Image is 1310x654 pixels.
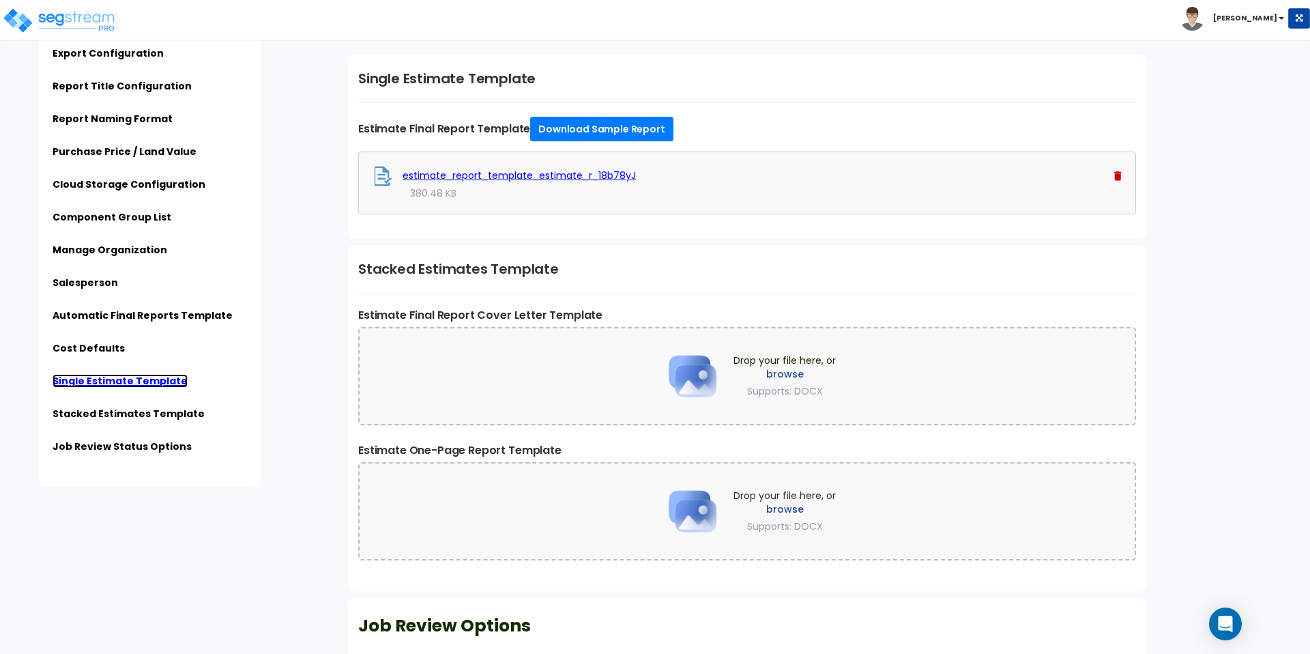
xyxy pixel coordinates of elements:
[358,612,1136,641] p: Job Review Options
[733,502,836,516] label: browse
[1180,7,1204,31] img: avatar.png
[53,440,192,453] a: Job Review Status Options
[747,384,823,398] span: Supports: DOCX
[53,210,171,224] a: Component Group List
[658,342,727,410] img: Upload Icon
[733,489,836,533] span: Drop your file here, or
[410,186,456,200] span: 380.48 KB
[1209,608,1242,640] div: Open Intercom Messenger
[403,169,636,182] a: estimate_report_template_estimate_r_18b78yJ
[358,307,1136,324] label: Estimate Final Report Cover Letter Template
[733,367,836,381] label: browse
[530,117,673,141] a: Download Sample Report
[733,354,836,398] span: Drop your file here, or
[53,177,205,191] a: Cloud Storage Configuration
[53,407,205,421] a: Stacked Estimates Template
[1213,13,1277,23] b: [PERSON_NAME]
[373,166,393,186] img: Uploaded File Icon
[53,112,173,126] a: Report Naming Format
[53,309,233,322] a: Automatic Final Reports Template
[53,243,167,257] a: Manage Organization
[358,68,1136,89] h1: Single Estimate Template
[1114,171,1122,181] img: Trash Icon
[53,79,192,93] a: Report Title Configuration
[53,341,125,355] a: Cost Defaults
[53,374,188,388] a: Single Estimate Template
[658,477,727,545] img: Upload Icon
[358,117,1136,141] label: Estimate Final Report Template
[53,46,164,60] a: Export Configuration
[53,276,118,289] a: Salesperson
[358,259,1136,279] h1: Stacked Estimates Template
[747,520,823,533] span: Supports: DOCX
[358,442,1136,459] label: Estimate One-Page Report Template
[2,7,118,34] img: logo_pro_r.png
[53,145,196,158] a: Purchase Price / Land Value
